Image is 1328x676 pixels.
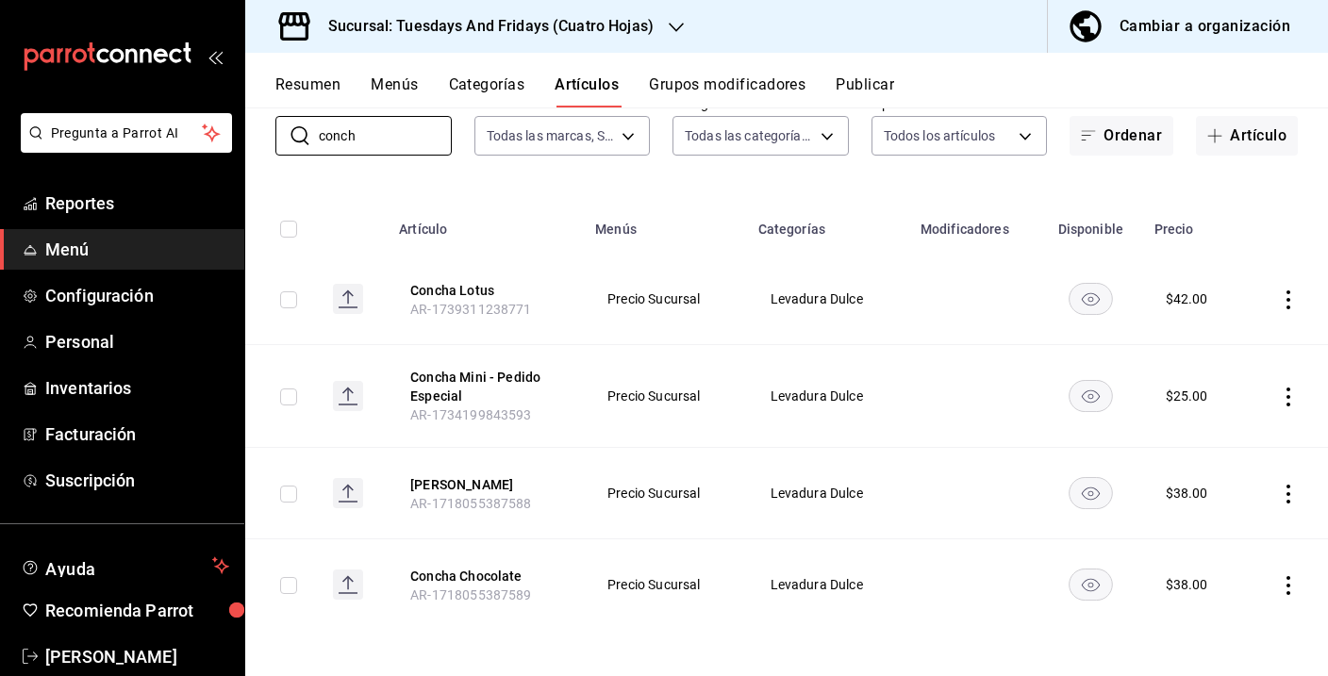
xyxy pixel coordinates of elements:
div: Cambiar a organización [1120,13,1290,40]
span: Levadura Dulce [771,486,886,500]
span: Configuración [45,283,229,308]
span: Levadura Dulce [771,292,886,305]
span: AR-1718055387589 [410,587,531,602]
span: Levadura Dulce [771,578,886,591]
th: Artículo [388,193,584,254]
div: navigation tabs [275,75,1328,107]
span: Pregunta a Parrot AI [51,124,203,143]
span: Suscripción [45,468,229,493]
th: Menús [584,193,746,254]
span: Reportes [45,190,229,216]
span: Precio Sucursal [607,486,722,500]
span: Todos los artículos [884,126,996,145]
button: Ordenar [1070,116,1173,156]
span: AR-1718055387588 [410,496,531,511]
h3: Sucursal: Tuesdays And Fridays (Cuatro Hojas) [313,15,654,38]
th: Disponible [1038,193,1142,254]
span: Levadura Dulce [771,389,886,403]
button: open_drawer_menu [207,49,223,64]
button: edit-product-location [410,368,561,405]
span: Personal [45,329,229,354]
button: availability-product [1069,569,1113,601]
span: Facturación [45,421,229,447]
span: AR-1734199843593 [410,407,531,422]
button: availability-product [1069,283,1113,315]
span: Menú [45,237,229,262]
span: Recomienda Parrot [45,598,229,623]
button: actions [1279,387,1298,406]
button: actions [1279,290,1298,309]
button: edit-product-location [410,281,561,300]
th: Modificadores [909,193,1038,254]
span: AR-1739311238771 [410,302,531,317]
input: Buscar artículo [319,117,452,155]
button: actions [1279,485,1298,503]
span: Precio Sucursal [607,292,722,305]
span: [PERSON_NAME] [45,644,229,669]
div: $ 25.00 [1166,387,1208,405]
button: availability-product [1069,380,1113,412]
button: Menús [371,75,418,107]
button: availability-product [1069,477,1113,509]
span: Ayuda [45,554,205,577]
button: edit-product-location [410,567,561,585]
a: Pregunta a Parrot AI [13,137,232,157]
span: Todas las marcas, Sin marca [487,126,616,145]
button: edit-product-location [410,475,561,494]
button: Grupos modificadores [649,75,805,107]
button: Pregunta a Parrot AI [21,113,232,153]
div: $ 42.00 [1166,289,1208,308]
span: Precio Sucursal [607,389,722,403]
div: $ 38.00 [1166,575,1208,594]
th: Categorías [747,193,909,254]
button: Artículo [1196,116,1298,156]
div: $ 38.00 [1166,484,1208,503]
button: Publicar [836,75,894,107]
button: Artículos [555,75,619,107]
button: actions [1279,576,1298,595]
th: Precio [1143,193,1245,254]
span: Precio Sucursal [607,578,722,591]
button: Categorías [449,75,525,107]
span: Todas las categorías, Sin categoría [685,126,814,145]
span: Inventarios [45,375,229,401]
button: Resumen [275,75,340,107]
